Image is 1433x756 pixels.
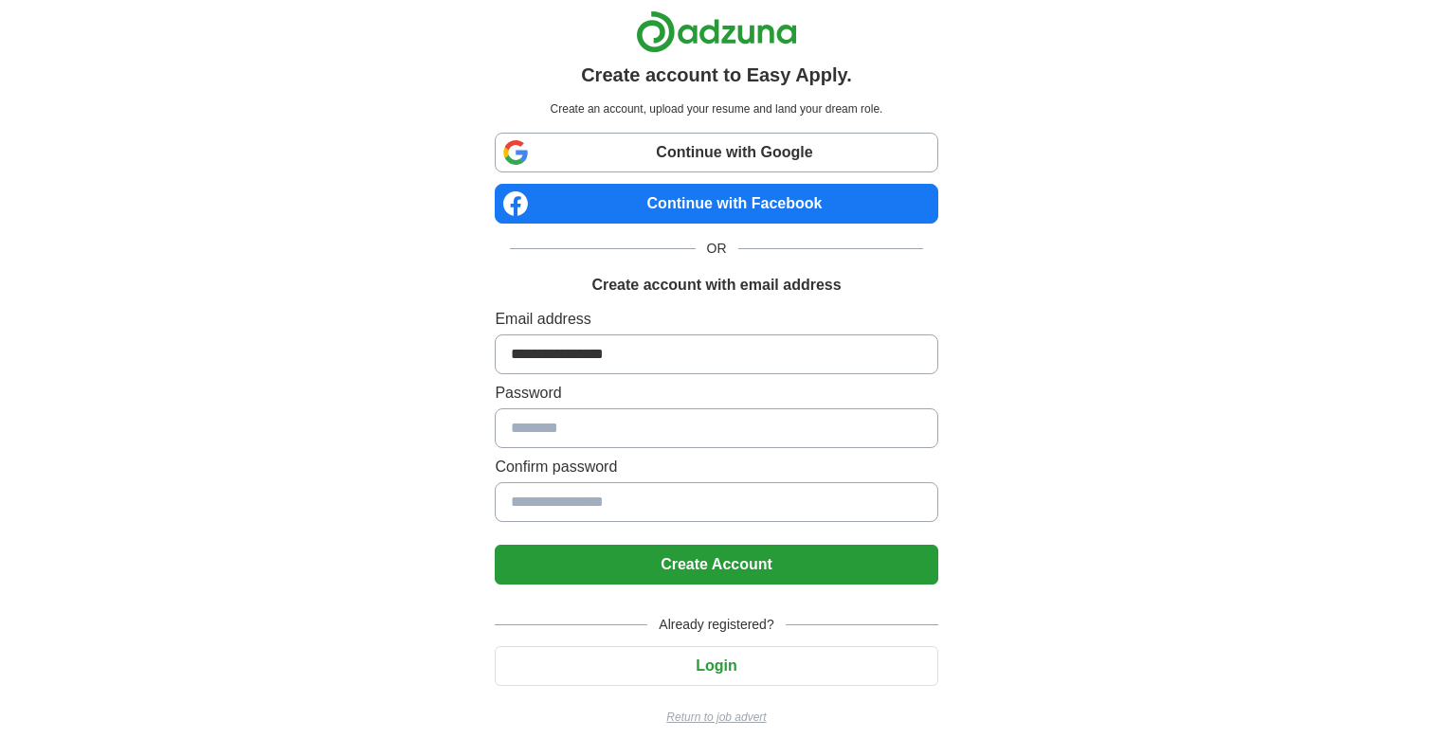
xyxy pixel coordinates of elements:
a: Return to job advert [495,709,937,726]
label: Confirm password [495,456,937,478]
span: Already registered? [647,615,785,635]
a: Continue with Google [495,133,937,172]
a: Login [495,657,937,674]
h1: Create account with email address [591,274,841,297]
span: OR [696,239,738,259]
a: Continue with Facebook [495,184,937,224]
label: Email address [495,308,937,331]
img: Adzuna logo [636,10,797,53]
label: Password [495,382,937,405]
p: Create an account, upload your resume and land your dream role. [499,100,934,117]
button: Login [495,646,937,686]
button: Create Account [495,545,937,585]
h1: Create account to Easy Apply. [581,61,852,89]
